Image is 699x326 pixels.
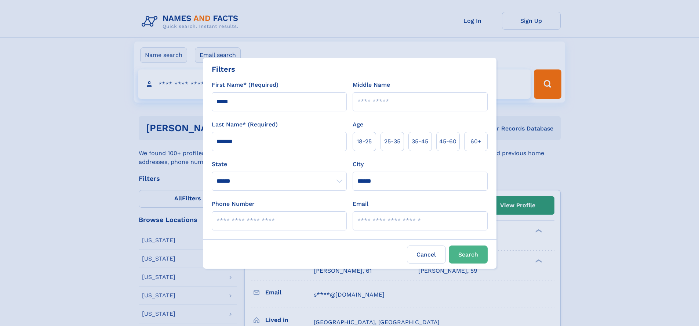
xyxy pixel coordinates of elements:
[449,246,488,264] button: Search
[439,137,456,146] span: 45‑60
[212,200,255,208] label: Phone Number
[353,80,390,89] label: Middle Name
[407,246,446,264] label: Cancel
[357,137,372,146] span: 18‑25
[212,64,235,75] div: Filters
[212,120,278,129] label: Last Name* (Required)
[353,160,364,169] label: City
[353,120,363,129] label: Age
[384,137,400,146] span: 25‑35
[470,137,481,146] span: 60+
[212,160,347,169] label: State
[353,200,368,208] label: Email
[212,80,278,89] label: First Name* (Required)
[412,137,428,146] span: 35‑45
